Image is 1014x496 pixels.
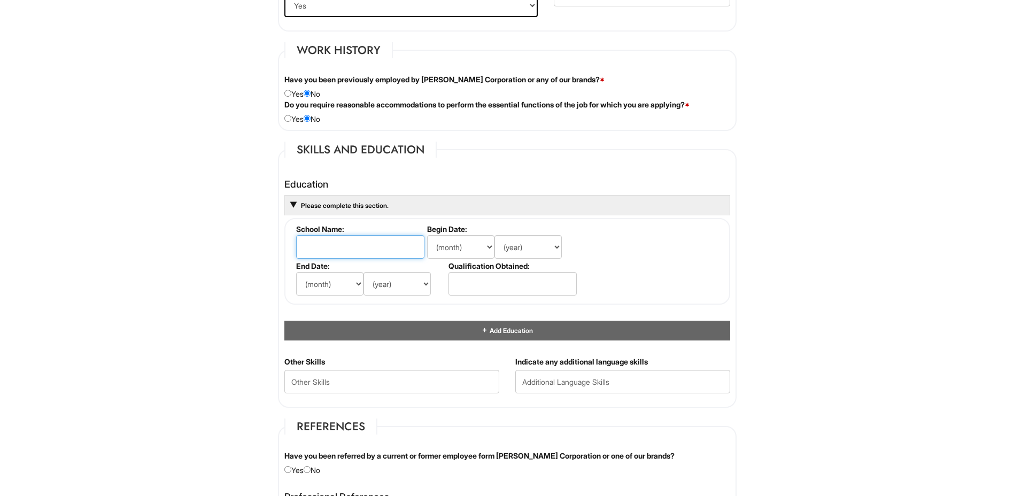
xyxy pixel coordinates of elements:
label: Have you been previously employed by [PERSON_NAME] Corporation or any of our brands? [284,74,605,85]
label: Begin Date: [427,224,575,234]
label: School Name: [296,224,423,234]
label: Other Skills [284,356,325,367]
input: Additional Language Skills [515,370,730,393]
legend: Work History [284,42,393,58]
div: Yes No [276,99,738,125]
label: Have you been referred by a current or former employee form [PERSON_NAME] Corporation or one of o... [284,451,675,461]
div: Yes No [276,451,738,476]
span: Add Education [488,327,532,335]
input: Other Skills [284,370,499,393]
a: Add Education [481,327,532,335]
legend: References [284,418,377,435]
a: Please complete this section. [300,201,389,210]
label: End Date: [296,261,444,270]
label: Qualification Obtained: [448,261,575,270]
div: Yes No [276,74,738,99]
h4: Education [284,179,730,190]
legend: Skills and Education [284,142,437,158]
label: Do you require reasonable accommodations to perform the essential functions of the job for which ... [284,99,690,110]
label: Indicate any additional language skills [515,356,648,367]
